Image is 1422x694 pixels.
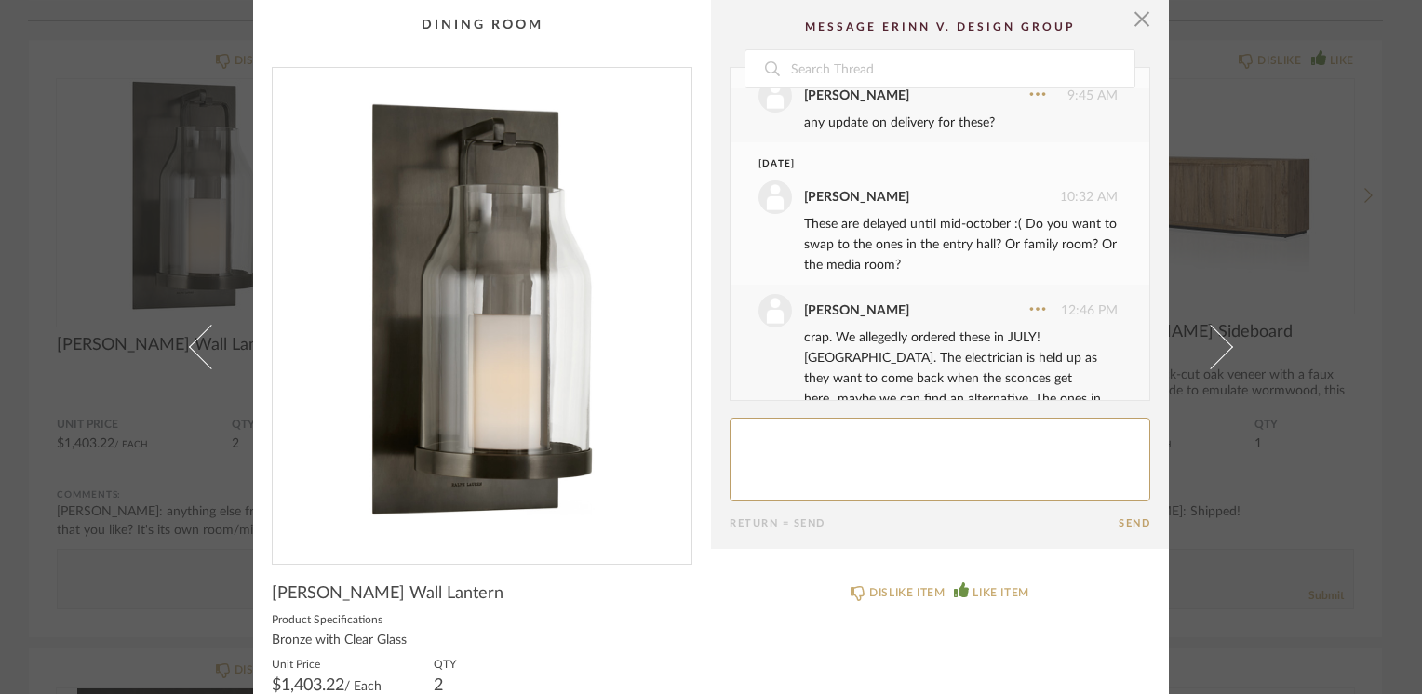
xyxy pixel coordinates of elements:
div: [DATE] [758,157,1083,171]
div: 10:32 AM [758,180,1118,214]
div: Return = Send [730,517,1119,529]
label: Unit Price [272,656,382,671]
div: any update on delivery for these? [804,113,1118,133]
div: [PERSON_NAME] [804,187,909,207]
button: Send [1119,517,1150,529]
div: LIKE ITEM [973,583,1028,602]
input: Search Thread [789,50,1134,87]
span: [PERSON_NAME] Wall Lantern [272,583,503,604]
img: d7ed531b-76dc-4c68-b29b-85e16b3f7b18_1000x1000.jpg [273,68,691,549]
span: $1,403.22 [272,677,344,694]
div: These are delayed until mid-october :( Do you want to swap to the ones in the entry hall? Or fami... [804,214,1118,275]
div: crap. We allegedly ordered these in JULY! [GEOGRAPHIC_DATA]. The electrician is held up as they w... [804,327,1118,512]
label: QTY [434,656,456,671]
div: 2 [434,678,456,693]
div: DISLIKE ITEM [869,583,945,602]
div: [PERSON_NAME] [804,300,909,321]
div: Bronze with Clear Glass [272,634,692,648]
label: Product Specifications [272,611,692,626]
span: / Each [344,680,382,693]
div: 9:45 AM [758,79,1118,113]
div: 0 [273,68,691,549]
div: [PERSON_NAME] [804,86,909,106]
div: 12:46 PM [758,294,1118,327]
